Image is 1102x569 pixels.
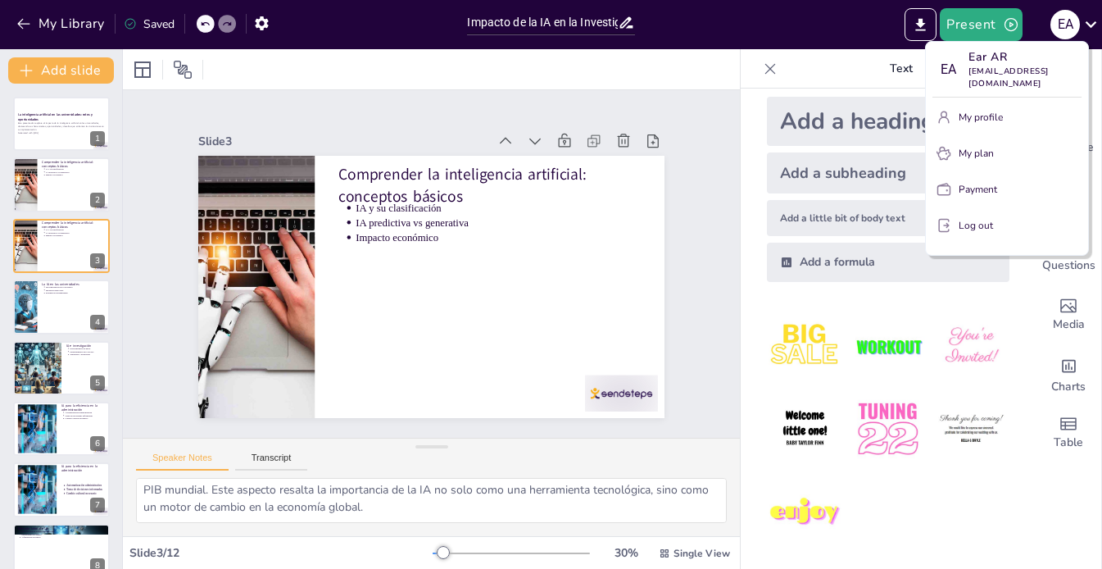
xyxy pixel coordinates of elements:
button: Payment [932,176,1082,203]
p: [EMAIL_ADDRESS][DOMAIN_NAME] [968,66,1082,90]
button: My profile [932,104,1082,130]
div: E A [932,55,962,84]
p: Log out [959,218,993,233]
button: Log out [932,212,1082,239]
p: Ear AR [968,48,1082,66]
p: My plan [959,146,994,161]
p: My profile [959,110,1003,125]
p: Payment [959,182,997,197]
button: My plan [932,140,1082,166]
